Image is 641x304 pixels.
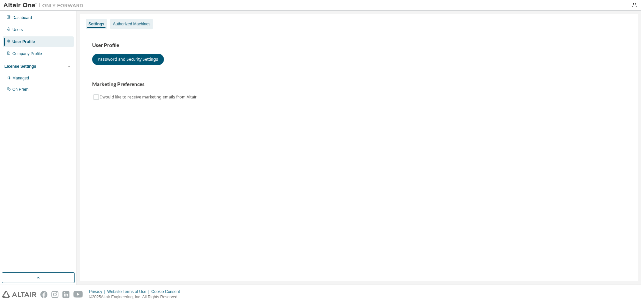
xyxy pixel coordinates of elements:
div: User Profile [12,39,35,44]
img: youtube.svg [73,291,83,298]
img: Altair One [3,2,87,9]
h3: Marketing Preferences [92,81,626,88]
div: Company Profile [12,51,42,56]
button: Password and Security Settings [92,54,164,65]
div: Dashboard [12,15,32,20]
div: Users [12,27,23,32]
img: altair_logo.svg [2,291,36,298]
img: facebook.svg [40,291,47,298]
h3: User Profile [92,42,626,49]
div: Website Terms of Use [107,289,151,294]
div: Cookie Consent [151,289,184,294]
div: Managed [12,75,29,81]
div: Authorized Machines [113,21,150,27]
img: instagram.svg [51,291,58,298]
label: I would like to receive marketing emails from Altair [100,93,198,101]
div: License Settings [4,64,36,69]
div: Privacy [89,289,107,294]
p: © 2025 Altair Engineering, Inc. All Rights Reserved. [89,294,184,300]
div: On Prem [12,87,28,92]
img: linkedin.svg [62,291,69,298]
div: Settings [88,21,104,27]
